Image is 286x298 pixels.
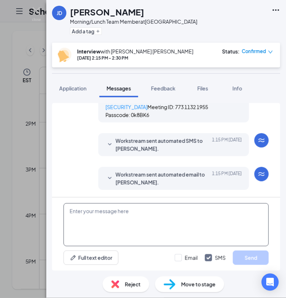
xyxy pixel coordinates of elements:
[116,137,210,153] span: Workstream sent automated SMS to [PERSON_NAME].
[59,85,86,92] span: Application
[70,18,197,25] div: Morning/Lunch Team Member at [GEOGRAPHIC_DATA]
[125,280,141,288] span: Reject
[57,9,62,17] div: JD
[268,50,273,55] span: down
[257,170,266,178] svg: WorkstreamLogo
[257,136,266,145] svg: WorkstreamLogo
[64,251,118,265] button: Full text editorPen
[233,251,269,265] button: Send
[70,27,102,35] button: PlusAdd a tag
[107,85,131,92] span: Messages
[181,280,216,288] span: Move to stage
[77,55,193,61] div: [DATE] 2:15 PM - 2:30 PM
[106,140,114,149] svg: SmallChevronDown
[70,6,144,18] h1: [PERSON_NAME]
[106,174,114,183] svg: SmallChevronDown
[272,6,280,14] svg: Ellipses
[151,85,175,92] span: Feedback
[262,274,279,291] div: Open Intercom Messenger
[96,29,100,33] svg: Plus
[233,85,242,92] span: Info
[116,171,210,186] span: Workstream sent automated email to [PERSON_NAME].
[77,48,193,55] div: with [PERSON_NAME] [PERSON_NAME]
[70,254,77,261] svg: Pen
[242,48,266,55] span: Confirmed
[212,137,242,153] span: [DATE] 1:15 PM
[222,48,240,55] div: Status :
[212,171,242,186] span: [DATE] 1:15 PM
[197,85,208,92] span: Files
[77,48,100,55] b: Interview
